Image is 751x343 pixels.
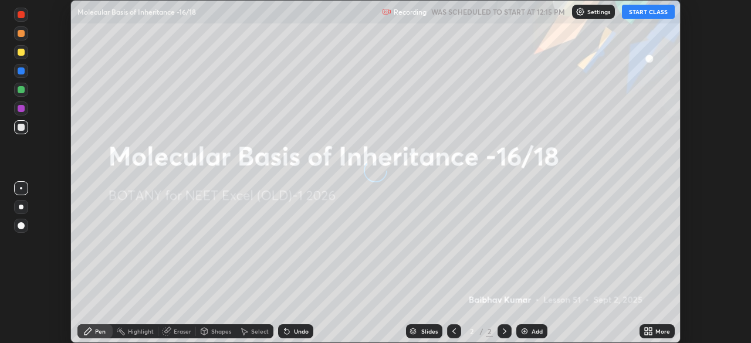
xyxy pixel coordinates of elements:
div: 2 [486,326,493,337]
div: Undo [294,328,309,334]
img: add-slide-button [520,327,529,336]
h5: WAS SCHEDULED TO START AT 12:15 PM [431,6,565,17]
div: Add [532,328,543,334]
button: START CLASS [622,5,675,19]
div: Select [251,328,269,334]
p: Molecular Basis of Inheritance -16/18 [77,7,196,16]
div: 2 [466,328,478,335]
p: Recording [394,8,427,16]
div: Eraser [174,328,191,334]
div: Highlight [128,328,154,334]
div: More [655,328,670,334]
p: Settings [587,9,610,15]
div: Pen [95,328,106,334]
div: Slides [421,328,438,334]
div: Shapes [211,328,231,334]
img: recording.375f2c34.svg [382,7,391,16]
div: / [480,328,483,335]
img: class-settings-icons [576,7,585,16]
